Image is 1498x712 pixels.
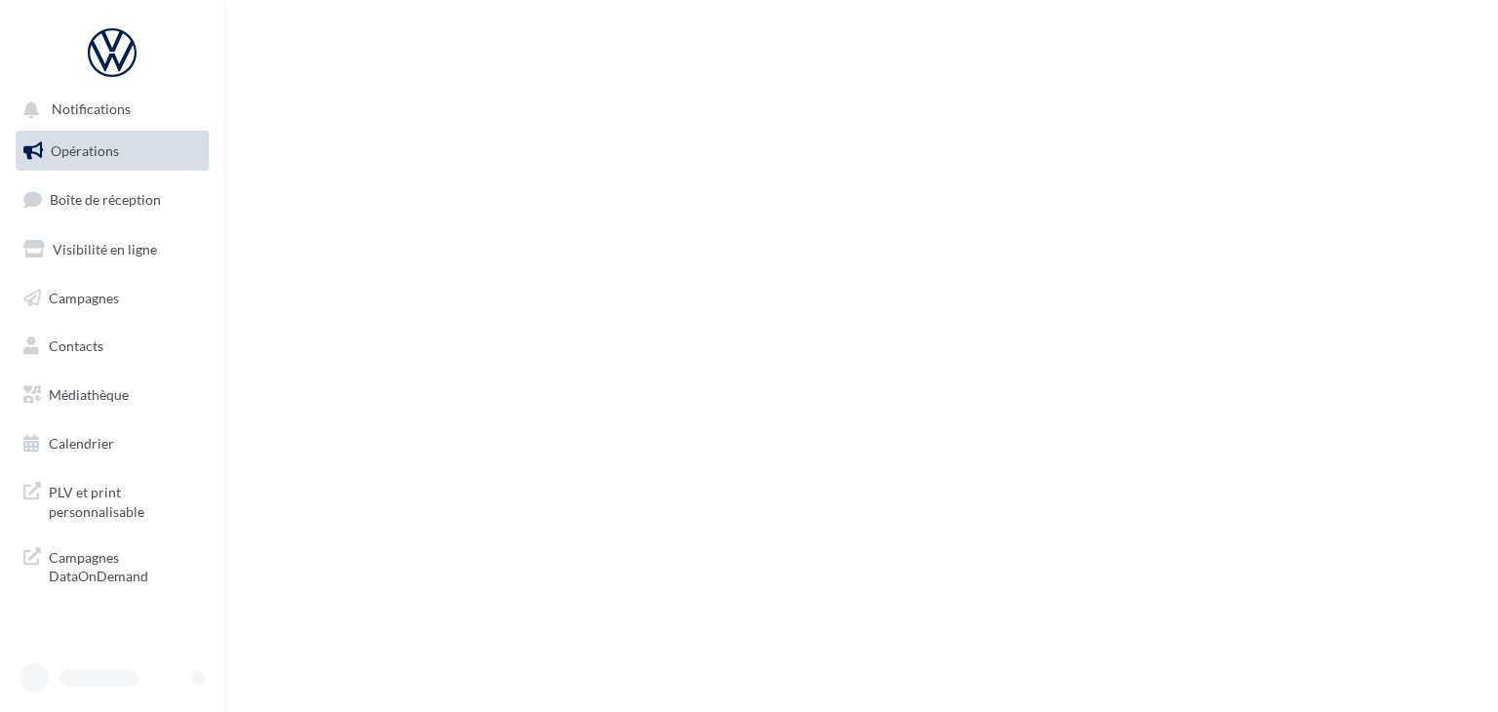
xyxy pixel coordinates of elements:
span: Notifications [52,101,131,118]
span: Campagnes DataOnDemand [49,544,201,586]
span: Calendrier [49,435,114,452]
span: Opérations [51,142,119,159]
span: PLV et print personnalisable [49,479,201,521]
span: Contacts [49,337,103,354]
a: Contacts [12,326,213,367]
span: Visibilité en ligne [53,241,157,257]
a: Boîte de réception [12,178,213,220]
a: Visibilité en ligne [12,229,213,270]
a: PLV et print personnalisable [12,471,213,529]
a: Médiathèque [12,375,213,415]
span: Boîte de réception [50,191,161,208]
a: Opérations [12,131,213,172]
a: Campagnes DataOnDemand [12,536,213,594]
a: Calendrier [12,423,213,464]
a: Campagnes [12,278,213,319]
span: Médiathèque [49,386,129,403]
span: Campagnes [49,289,119,305]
